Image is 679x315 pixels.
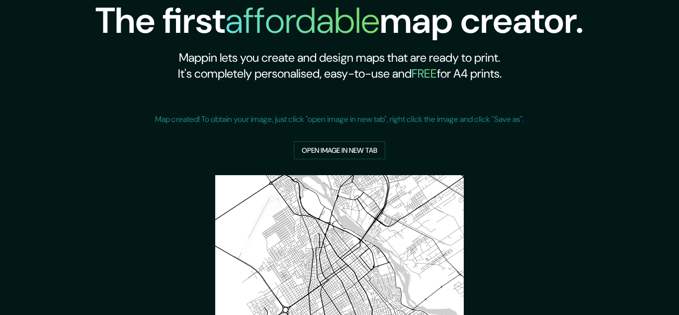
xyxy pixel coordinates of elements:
h2: Mappin lets you create and design maps that are ready to print. It's completely personalised, eas... [95,50,584,82]
p: Map created! To obtain your image, just click "open image in new tab", right click the image and ... [155,113,524,125]
a: Open image in new tab [294,141,385,160]
h5: FREE [412,66,437,81]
